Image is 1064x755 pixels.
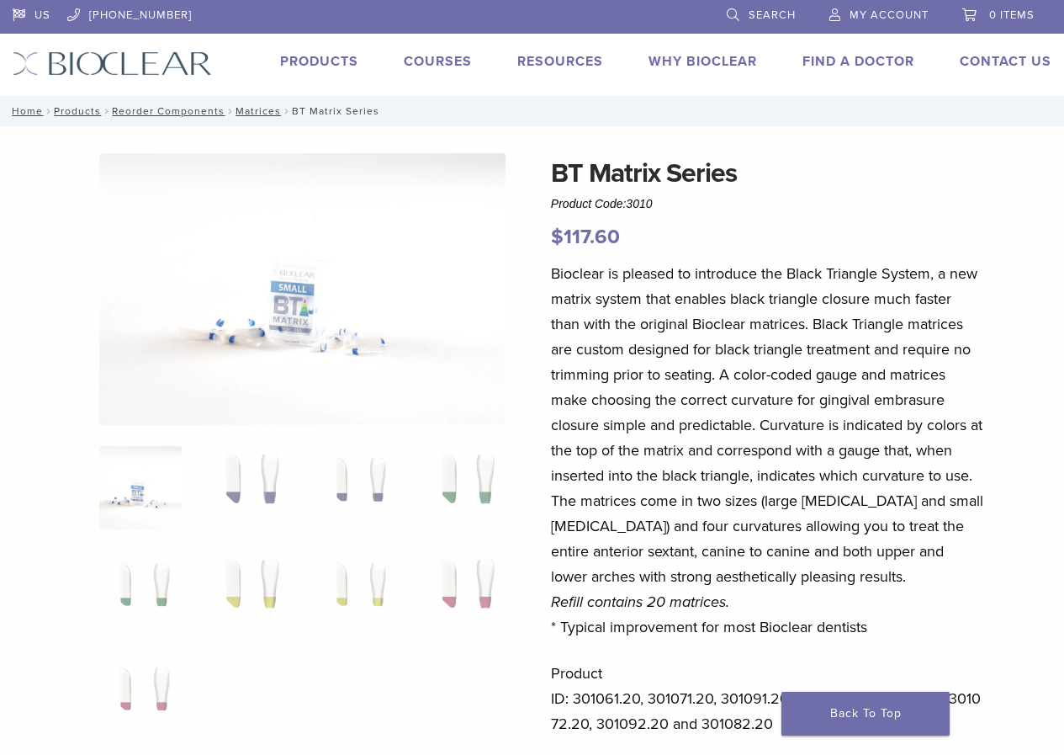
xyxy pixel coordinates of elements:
img: BT Matrix Series - Image 7 [315,551,398,634]
a: Find A Doctor [802,53,914,70]
span: / [225,107,236,115]
span: Search [749,8,796,22]
span: 0 items [989,8,1035,22]
span: Product Code: [551,197,653,210]
p: Bioclear is pleased to introduce the Black Triangle System, a new matrix system that enables blac... [551,261,984,640]
img: BT Matrix Series - Image 6 [207,551,289,634]
bdi: 117.60 [551,225,620,249]
a: Contact Us [960,53,1051,70]
a: Matrices [236,105,281,117]
span: / [281,107,292,115]
span: $ [551,225,564,249]
img: Anterior Black Triangle Series Matrices [99,153,506,425]
a: Courses [404,53,472,70]
a: Why Bioclear [648,53,757,70]
img: BT Matrix Series - Image 9 [99,656,182,738]
a: Resources [517,53,603,70]
img: Anterior-Black-Triangle-Series-Matrices-324x324.jpg [99,446,182,529]
a: Home [7,105,43,117]
span: My Account [850,8,929,22]
span: / [43,107,54,115]
span: 3010 [626,197,652,210]
a: Back To Top [781,692,950,736]
img: BT Matrix Series - Image 5 [99,551,182,634]
a: Products [280,53,358,70]
img: Bioclear [13,51,212,76]
p: Product ID: 301061.20, 301071.20, 301091.20, 301081.20, 301062.20, 301072.20, 301092.20 and 30108... [551,661,984,736]
em: Refill contains 20 matrices. [551,593,729,611]
span: / [101,107,112,115]
img: BT Matrix Series - Image 3 [315,446,398,529]
h1: BT Matrix Series [551,153,984,194]
a: Products [54,105,101,117]
a: Reorder Components [112,105,225,117]
img: BT Matrix Series - Image 8 [423,551,506,634]
img: BT Matrix Series - Image 4 [423,446,506,529]
img: BT Matrix Series - Image 2 [207,446,289,529]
